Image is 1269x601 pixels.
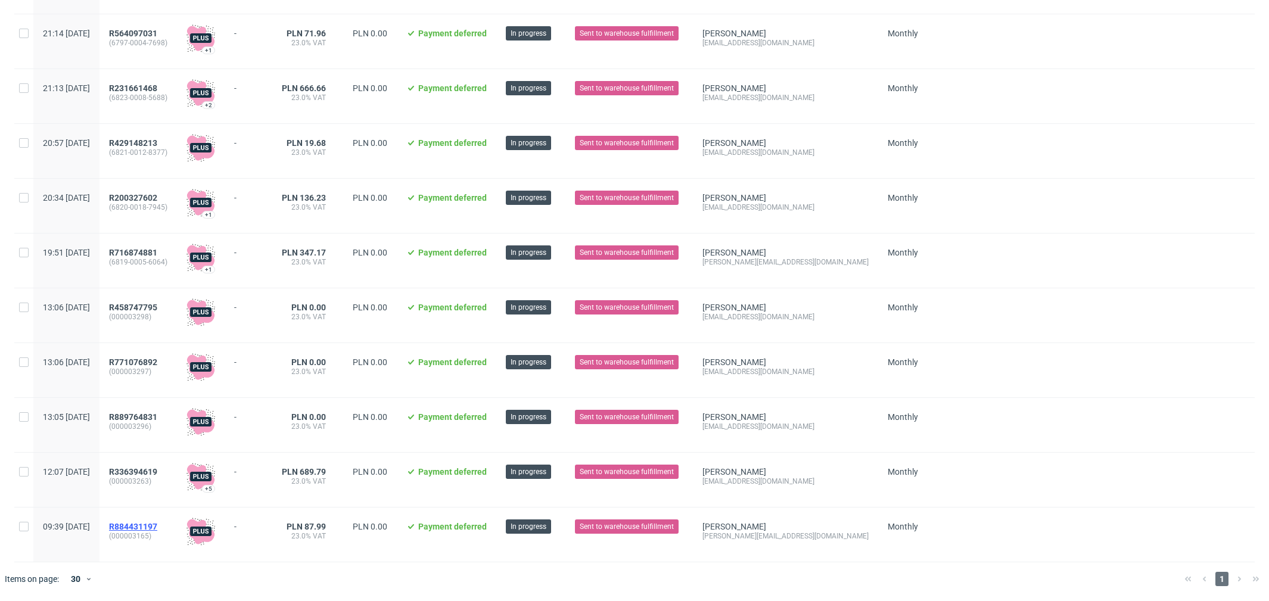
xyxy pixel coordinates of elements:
[580,83,674,94] span: Sent to warehouse fulfillment
[205,47,212,54] div: +1
[234,79,263,93] div: -
[186,462,215,491] img: plus-icon.676465ae8f3a83198b3f.png
[205,211,212,218] div: +1
[580,192,674,203] span: Sent to warehouse fulfillment
[205,102,212,108] div: +2
[511,412,546,422] span: In progress
[511,83,546,94] span: In progress
[109,522,160,531] a: R884431197
[282,248,326,257] span: PLN 347.17
[888,193,918,203] span: Monthly
[43,412,90,422] span: 13:05 [DATE]
[511,138,546,148] span: In progress
[109,83,157,93] span: R231661468
[109,357,157,367] span: R771076892
[511,357,546,368] span: In progress
[580,138,674,148] span: Sent to warehouse fulfillment
[282,203,326,212] span: 23.0% VAT
[234,243,263,257] div: -
[234,133,263,148] div: -
[888,138,918,148] span: Monthly
[234,517,263,531] div: -
[418,83,487,93] span: Payment deferred
[511,521,546,532] span: In progress
[511,302,546,313] span: In progress
[109,138,157,148] span: R429148213
[109,193,160,203] a: R200327602
[109,467,157,477] span: R336394619
[1215,572,1228,586] span: 1
[109,357,160,367] a: R771076892
[109,367,167,376] span: (000003297)
[109,257,167,267] span: (6819-0005-6064)
[109,412,157,422] span: R889764831
[702,357,766,367] a: [PERSON_NAME]
[353,357,387,367] span: PLN 0.00
[186,188,215,217] img: plus-icon.676465ae8f3a83198b3f.png
[580,28,674,39] span: Sent to warehouse fulfillment
[353,193,387,203] span: PLN 0.00
[418,303,487,312] span: Payment deferred
[580,521,674,532] span: Sent to warehouse fulfillment
[287,138,326,148] span: PLN 19.68
[418,29,487,38] span: Payment deferred
[702,83,766,93] a: [PERSON_NAME]
[291,303,326,312] span: PLN 0.00
[282,148,326,157] span: 23.0% VAT
[43,193,90,203] span: 20:34 [DATE]
[282,312,326,322] span: 23.0% VAT
[511,466,546,477] span: In progress
[234,407,263,422] div: -
[353,138,387,148] span: PLN 0.00
[702,412,766,422] a: [PERSON_NAME]
[109,138,160,148] a: R429148213
[287,29,326,38] span: PLN 71.96
[291,357,326,367] span: PLN 0.00
[205,485,212,492] div: +5
[109,467,160,477] a: R336394619
[353,248,387,257] span: PLN 0.00
[43,83,90,93] span: 21:13 [DATE]
[43,138,90,148] span: 20:57 [DATE]
[234,24,263,38] div: -
[418,522,487,531] span: Payment deferred
[287,522,326,531] span: PLN 87.99
[43,467,90,477] span: 12:07 [DATE]
[888,248,918,257] span: Monthly
[109,477,167,486] span: (000003263)
[109,148,167,157] span: (6821-0012-8377)
[109,312,167,322] span: (000003298)
[43,303,90,312] span: 13:06 [DATE]
[888,357,918,367] span: Monthly
[109,248,157,257] span: R716874881
[186,79,215,107] img: plus-icon.676465ae8f3a83198b3f.png
[109,203,167,212] span: (6820-0018-7945)
[186,133,215,162] img: plus-icon.676465ae8f3a83198b3f.png
[888,412,918,422] span: Monthly
[109,303,157,312] span: R458747795
[353,29,387,38] span: PLN 0.00
[511,192,546,203] span: In progress
[702,193,766,203] a: [PERSON_NAME]
[580,412,674,422] span: Sent to warehouse fulfillment
[186,353,215,381] img: plus-icon.676465ae8f3a83198b3f.png
[888,303,918,312] span: Monthly
[702,148,869,157] div: [EMAIL_ADDRESS][DOMAIN_NAME]
[418,193,487,203] span: Payment deferred
[109,531,167,541] span: (000003165)
[418,412,487,422] span: Payment deferred
[234,462,263,477] div: -
[186,407,215,436] img: plus-icon.676465ae8f3a83198b3f.png
[109,412,160,422] a: R889764831
[43,248,90,257] span: 19:51 [DATE]
[282,422,326,431] span: 23.0% VAT
[109,303,160,312] a: R458747795
[702,522,766,531] a: [PERSON_NAME]
[109,83,160,93] a: R231661468
[511,28,546,39] span: In progress
[702,38,869,48] div: [EMAIL_ADDRESS][DOMAIN_NAME]
[702,29,766,38] a: [PERSON_NAME]
[186,517,215,546] img: plus-icon.676465ae8f3a83198b3f.png
[291,412,326,422] span: PLN 0.00
[702,422,869,431] div: [EMAIL_ADDRESS][DOMAIN_NAME]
